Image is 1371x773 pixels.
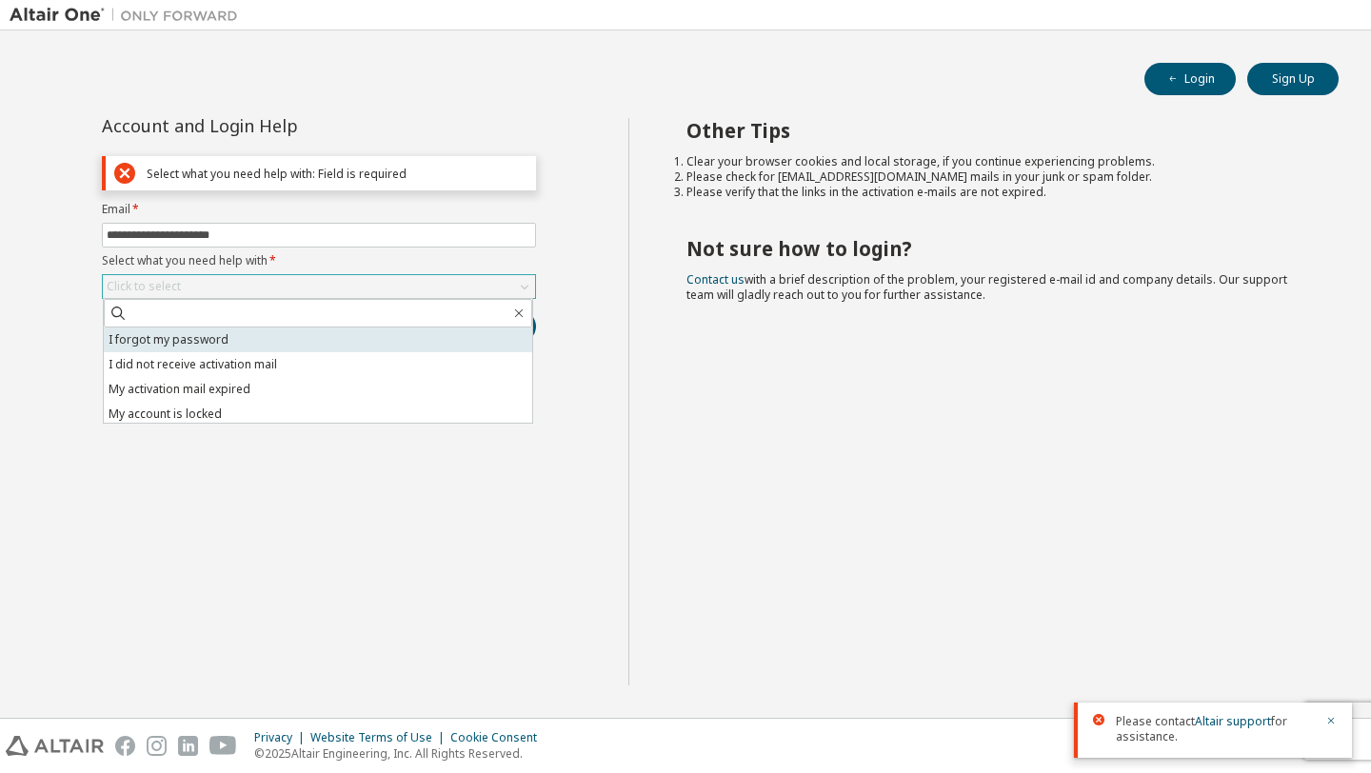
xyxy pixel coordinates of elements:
[686,271,745,287] a: Contact us
[254,745,548,762] p: © 2025 Altair Engineering, Inc. All Rights Reserved.
[686,271,1287,303] span: with a brief description of the problem, your registered e-mail id and company details. Our suppo...
[102,253,536,268] label: Select what you need help with
[686,185,1305,200] li: Please verify that the links in the activation e-mails are not expired.
[254,730,310,745] div: Privacy
[102,202,536,217] label: Email
[1144,63,1236,95] button: Login
[104,327,532,352] li: I forgot my password
[115,736,135,756] img: facebook.svg
[450,730,548,745] div: Cookie Consent
[686,236,1305,261] h2: Not sure how to login?
[107,279,181,294] div: Click to select
[178,736,198,756] img: linkedin.svg
[209,736,237,756] img: youtube.svg
[686,154,1305,169] li: Clear your browser cookies and local storage, if you continue experiencing problems.
[310,730,450,745] div: Website Terms of Use
[1116,714,1314,744] span: Please contact for assistance.
[10,6,248,25] img: Altair One
[147,736,167,756] img: instagram.svg
[1195,713,1271,729] a: Altair support
[6,736,104,756] img: altair_logo.svg
[103,275,535,298] div: Click to select
[686,118,1305,143] h2: Other Tips
[1247,63,1339,95] button: Sign Up
[102,118,449,133] div: Account and Login Help
[147,167,527,181] div: Select what you need help with: Field is required
[686,169,1305,185] li: Please check for [EMAIL_ADDRESS][DOMAIN_NAME] mails in your junk or spam folder.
